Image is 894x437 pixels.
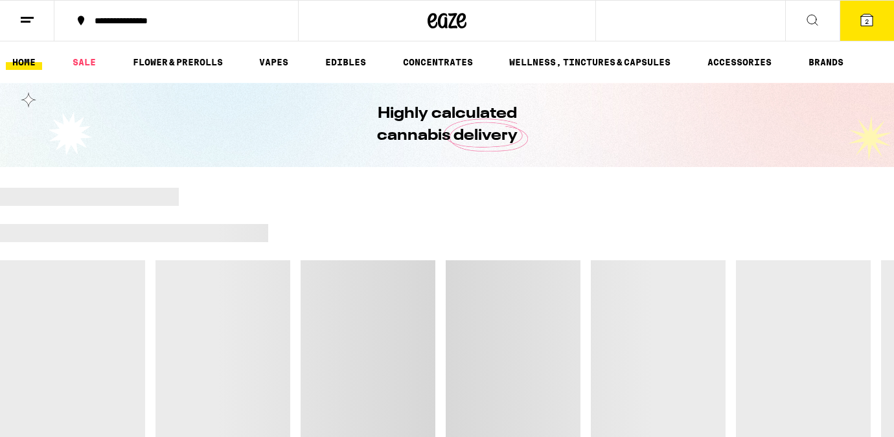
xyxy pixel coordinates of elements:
[319,54,372,70] a: EDIBLES
[6,54,42,70] a: HOME
[66,54,102,70] a: SALE
[126,54,229,70] a: FLOWER & PREROLLS
[503,54,677,70] a: WELLNESS, TINCTURES & CAPSULES
[396,54,479,70] a: CONCENTRATES
[253,54,295,70] a: VAPES
[701,54,778,70] a: ACCESSORIES
[865,17,869,25] span: 2
[802,54,850,70] button: BRANDS
[340,103,554,147] h1: Highly calculated cannabis delivery
[840,1,894,41] button: 2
